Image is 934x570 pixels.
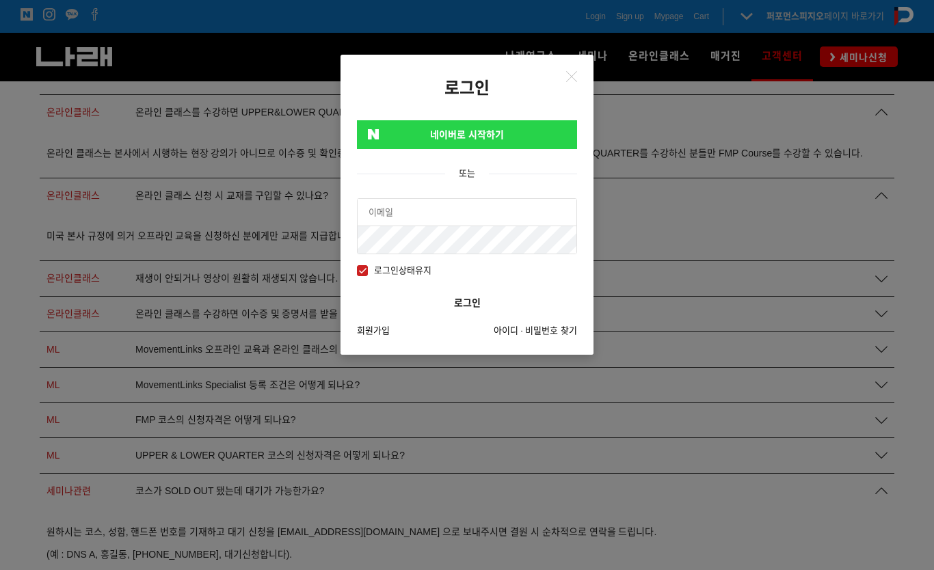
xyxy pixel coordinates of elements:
input: 이메일 [358,199,576,226]
a: 회원가입 [357,323,390,338]
button: 로그인 [357,289,577,316]
div: 또는 [357,166,577,181]
a: 아이디 · 비밀번호 찾기 [494,323,577,338]
span: 로그인상태유지 [357,263,431,278]
a: 네이버로 시작하기 [357,120,577,149]
h2: 로그인 [341,79,593,98]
